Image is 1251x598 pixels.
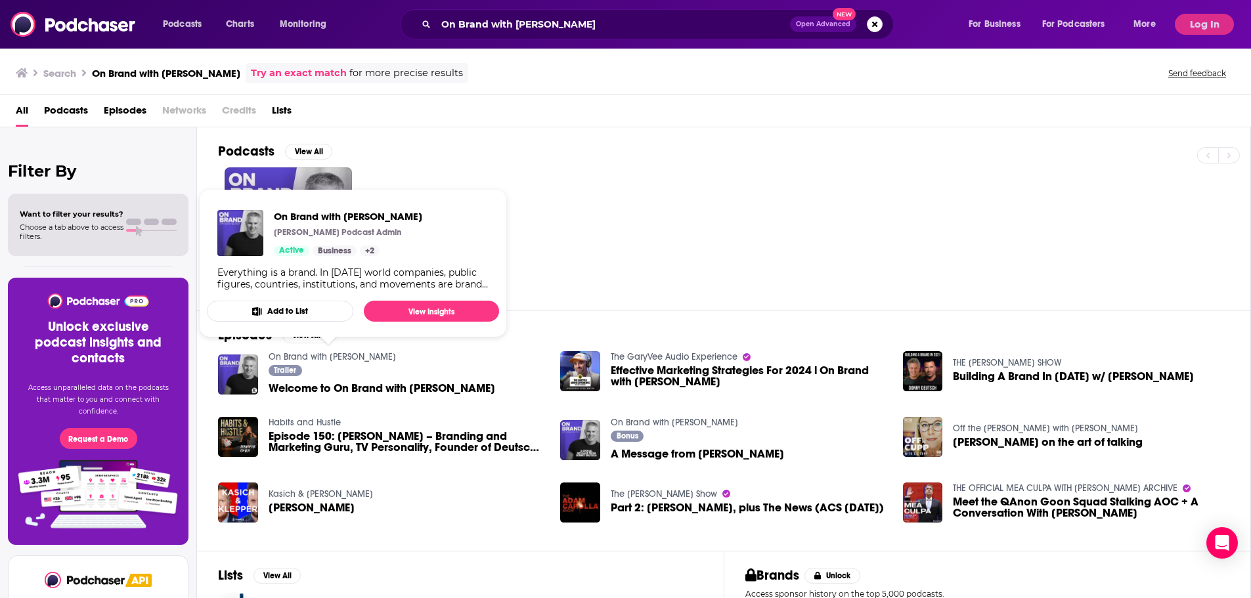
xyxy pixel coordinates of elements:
a: THE OFFICIAL MEA CULPA WITH MICHAEL COHEN ARCHIVE [953,482,1177,494]
a: On Brand with Donny Deutsch [611,417,738,428]
button: open menu [959,14,1037,35]
img: A Message from Donny Deutsch [560,420,600,460]
span: Trailer [274,366,296,374]
span: Active [279,244,304,257]
a: Effective Marketing Strategies For 2024 l On Brand with Donny Deutsch [611,365,887,387]
a: PodcastsView All [218,143,332,160]
a: Donny Deutsch [218,482,258,523]
img: Podchaser - Follow, Share and Rate Podcasts [47,293,150,309]
h2: Filter By [8,161,188,181]
span: On Brand with [PERSON_NAME] [274,210,422,223]
button: Unlock [804,568,860,584]
img: Podchaser - Follow, Share and Rate Podcasts [11,12,137,37]
a: Meet the QAnon Goon Squad Stalking AOC + A Conversation With Donny Deutsch [953,496,1229,519]
p: Access unparalleled data on the podcasts that matter to you and connect with confidence. [24,382,173,417]
div: Open Intercom Messenger [1206,527,1238,559]
a: Episodes [104,100,146,127]
a: The GaryVee Audio Experience [611,351,737,362]
a: Business [313,246,357,256]
img: Part 2: Donny Deutsch, plus The News (ACS May 13) [560,482,600,523]
span: for more precise results [349,66,463,81]
a: On Brand with [PERSON_NAME] [225,167,352,295]
span: [PERSON_NAME] [269,502,355,513]
span: New [833,8,856,20]
a: View Insights [364,301,499,322]
span: Episode 150: [PERSON_NAME] – Branding and Marketing Guru, TV Personality, Founder of Deutsch Inc.... [269,431,545,453]
img: Donny Deutsch on the art of talking [903,417,943,457]
div: Search podcasts, credits, & more... [412,9,906,39]
p: [PERSON_NAME] Podcast Admin [274,227,401,238]
a: Try an exact match [251,66,347,81]
span: A Message from [PERSON_NAME] [611,448,784,459]
span: Welcome to On Brand with [PERSON_NAME] [269,383,495,394]
button: View All [285,144,332,160]
button: Open AdvancedNew [790,16,856,32]
span: Part 2: [PERSON_NAME], plus The News (ACS [DATE]) [611,502,884,513]
button: open menu [1034,14,1124,35]
h3: Search [43,67,76,79]
button: View All [253,568,301,584]
a: All [16,100,28,127]
img: Episode 150: Donny Deutsch – Branding and Marketing Guru, TV Personality, Founder of Deutsch Inc.... [218,417,258,457]
img: Meet the QAnon Goon Squad Stalking AOC + A Conversation With Donny Deutsch [903,482,943,523]
h2: Lists [218,567,243,584]
input: Search podcasts, credits, & more... [436,14,790,35]
a: On Brand with Donny Deutsch [274,210,422,223]
a: THE ED MYLETT SHOW [953,357,1061,368]
span: [PERSON_NAME] on the art of talking [953,437,1143,448]
a: Lists [272,100,292,127]
img: Podchaser - Follow, Share and Rate Podcasts [45,572,126,588]
a: A Message from Donny Deutsch [611,448,784,459]
img: Welcome to On Brand with Donny Deutsch [218,354,258,395]
a: Welcome to On Brand with Donny Deutsch [269,383,495,394]
h2: Podcasts [218,143,274,160]
span: For Business [969,15,1021,33]
a: Off the Cupp with S.E. Cupp [953,423,1138,434]
a: Building A Brand In 2021 w/ Donny Deutsch [953,371,1194,382]
h3: On Brand with [PERSON_NAME] [92,67,240,79]
button: open menu [154,14,219,35]
span: Want to filter your results? [20,209,123,219]
a: ListsView All [218,567,301,584]
a: On Brand with Donny Deutsch [269,351,396,362]
span: For Podcasters [1042,15,1105,33]
img: Building A Brand In 2021 w/ Donny Deutsch [903,351,943,391]
a: Donny Deutsch on the art of talking [953,437,1143,448]
a: The Adam Carolla Show [611,488,717,500]
a: Episode 150: Donny Deutsch – Branding and Marketing Guru, TV Personality, Founder of Deutsch Inc.... [269,431,545,453]
span: Monitoring [280,15,326,33]
button: open menu [271,14,343,35]
span: Networks [162,100,206,127]
img: Pro Features [14,459,183,529]
h3: Unlock exclusive podcast insights and contacts [24,319,173,366]
img: Effective Marketing Strategies For 2024 l On Brand with Donny Deutsch [560,351,600,391]
a: Habits and Hustle [269,417,341,428]
span: Charts [226,15,254,33]
span: More [1133,15,1156,33]
a: Kasich & Klepper [269,488,373,500]
a: Podcasts [44,100,88,127]
a: +2 [360,246,380,256]
a: Part 2: Donny Deutsch, plus The News (ACS May 13) [611,502,884,513]
span: Podcasts [163,15,202,33]
span: Building A Brand In [DATE] w/ [PERSON_NAME] [953,371,1194,382]
a: Charts [217,14,262,35]
span: Credits [222,100,256,127]
span: Effective Marketing Strategies For 2024 l On Brand with [PERSON_NAME] [611,365,887,387]
button: Request a Demo [60,428,137,449]
a: Active [274,246,309,256]
img: On Brand with Donny Deutsch [217,210,263,256]
div: Everything is a brand. In [DATE] world companies, public figures, countries, institutions, and mo... [217,267,489,290]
